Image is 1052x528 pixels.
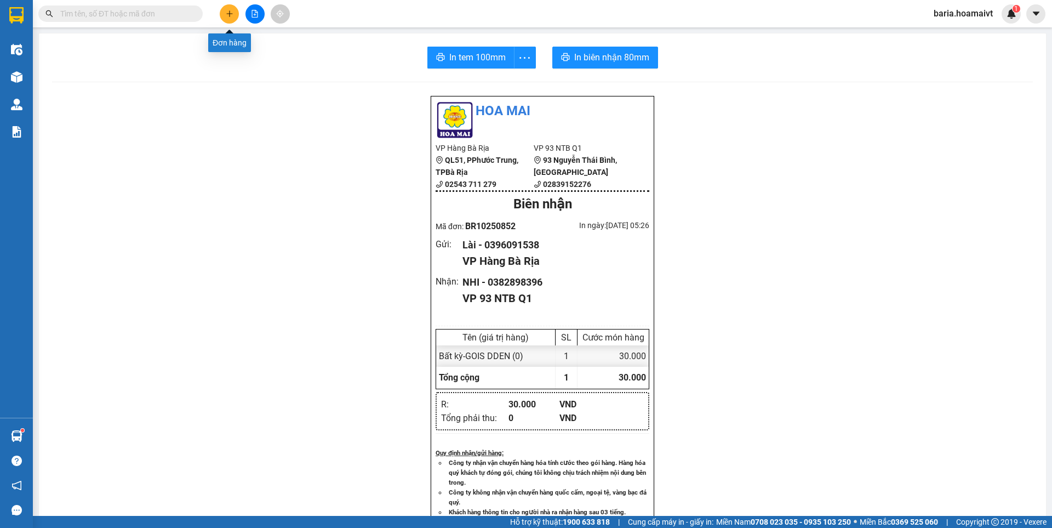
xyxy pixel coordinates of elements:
span: search [45,10,53,18]
span: In tem 100mm [449,50,506,64]
div: SL [558,332,574,343]
button: file-add [245,4,265,24]
span: copyright [991,518,999,526]
strong: 0369 525 060 [891,518,938,526]
span: Tổng cộng [439,372,479,383]
span: environment [76,61,83,69]
span: message [12,505,22,515]
span: In biên nhận 80mm [574,50,649,64]
b: QL51, PPhước Trung, TPBà Rịa [436,156,518,177]
img: warehouse-icon [11,44,22,55]
div: Cước món hàng [580,332,646,343]
img: warehouse-icon [11,430,22,442]
span: aim [276,10,284,18]
span: printer [561,53,570,63]
span: question-circle [12,456,22,466]
span: more [514,51,535,65]
div: Tên (giá trị hàng) [439,332,552,343]
div: R : [441,398,508,411]
button: printerIn tem 100mm [427,47,514,69]
div: 0 [508,411,559,425]
span: Hỗ trợ kỹ thuật: [510,516,610,528]
span: Miền Bắc [860,516,938,528]
span: Bất kỳ - GOIS DDEN (0) [439,351,523,361]
span: | [946,516,948,528]
img: logo.jpg [436,101,474,139]
li: VP 93 NTB Q1 [76,47,146,59]
span: notification [12,480,22,491]
strong: 1900 633 818 [563,518,610,526]
input: Tìm tên, số ĐT hoặc mã đơn [60,8,190,20]
div: VND [559,411,610,425]
sup: 1 [1013,5,1020,13]
img: logo.jpg [5,5,44,44]
b: QL51, PPhước Trung, TPBà Rịa [5,60,64,81]
div: Quy định nhận/gửi hàng : [436,448,649,458]
div: Biên nhận [436,194,649,215]
span: file-add [251,10,259,18]
div: In ngày: [DATE] 05:26 [542,219,649,231]
img: warehouse-icon [11,99,22,110]
button: aim [271,4,290,24]
span: BR10250852 [465,221,516,231]
b: 02543 711 279 [445,180,496,189]
span: Miền Nam [716,516,851,528]
span: Cung cấp máy in - giấy in: [628,516,713,528]
button: plus [220,4,239,24]
span: environment [5,61,13,69]
span: environment [534,156,541,164]
span: | [618,516,620,528]
strong: Khách hàng thông tin cho người nhà ra nhận hàng sau 03 tiếng. [449,508,626,516]
div: Tổng phải thu : [441,411,508,425]
span: environment [436,156,443,164]
img: icon-new-feature [1007,9,1016,19]
button: caret-down [1026,4,1045,24]
div: Nhận : [436,275,462,288]
div: VP Hàng Bà Rịa [462,253,641,270]
b: 02839152276 [543,180,591,189]
div: VP 93 NTB Q1 [462,290,641,307]
button: more [514,47,536,69]
li: VP Hàng Bà Rịa [436,142,534,154]
img: solution-icon [11,126,22,138]
span: ⚪️ [854,520,857,524]
img: logo-vxr [9,7,24,24]
span: 1 [1014,5,1018,13]
span: 30.000 [619,372,646,383]
div: Mã đơn: [436,219,542,233]
div: 30.000 [578,345,649,367]
div: Gửi : [436,237,462,251]
span: caret-down [1031,9,1041,19]
img: warehouse-icon [11,71,22,83]
b: 93 Nguyễn Thái Bình, [GEOGRAPHIC_DATA] [76,60,144,105]
div: Lài - 0396091538 [462,237,641,253]
div: NHI - 0382898396 [462,275,641,290]
strong: Công ty nhận vận chuyển hàng hóa tính cước theo gói hàng. Hàng hóa quý khách tự đóng gói, chúng t... [449,459,646,486]
span: printer [436,53,445,63]
div: 1 [556,345,578,367]
li: VP Hàng Bà Rịa [5,47,76,59]
span: phone [436,180,443,188]
strong: 0708 023 035 - 0935 103 250 [751,518,851,526]
li: Hoa Mai [5,5,159,26]
span: plus [226,10,233,18]
sup: 1 [21,429,24,432]
span: phone [534,180,541,188]
span: baria.hoamaivt [925,7,1002,20]
li: VP 93 NTB Q1 [534,142,632,154]
li: Hoa Mai [436,101,649,122]
div: VND [559,398,610,411]
span: 1 [564,372,569,383]
strong: Công ty không nhận vận chuyển hàng quốc cấm, ngoại tệ, vàng bạc đá quý. [449,489,647,506]
div: 30.000 [508,398,559,411]
b: 93 Nguyễn Thái Bình, [GEOGRAPHIC_DATA] [534,156,617,177]
button: printerIn biên nhận 80mm [552,47,658,69]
